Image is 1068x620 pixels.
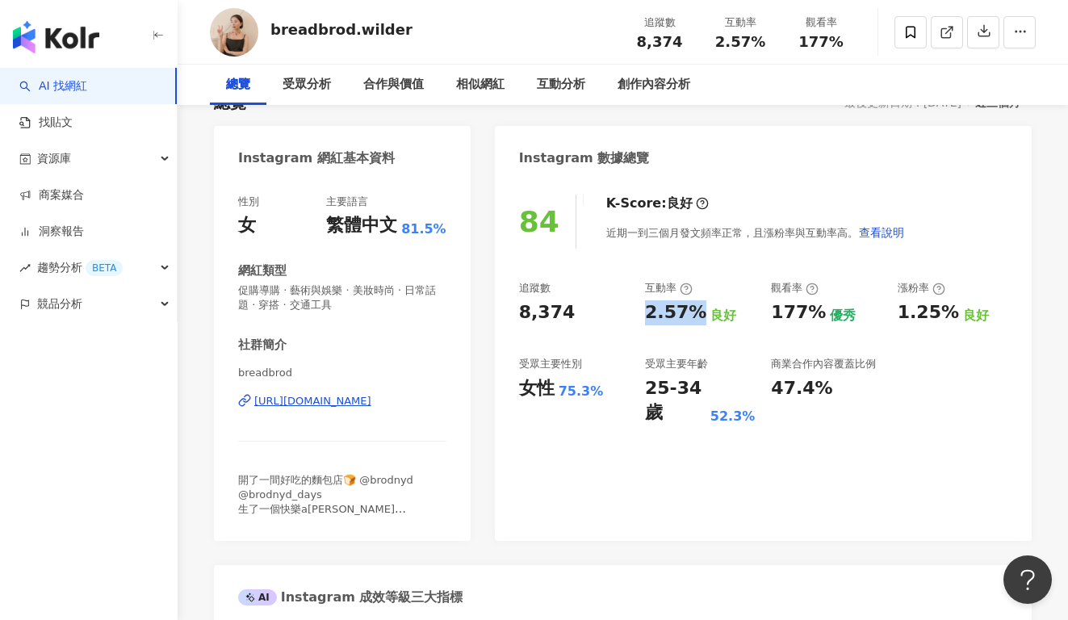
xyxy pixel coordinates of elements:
div: 網紅類型 [238,262,287,279]
span: rise [19,262,31,274]
div: 女 [238,213,256,238]
div: BETA [86,260,123,276]
div: AI [238,589,277,605]
iframe: Help Scout Beacon - Open [1003,555,1052,604]
div: 177% [771,300,826,325]
span: 促購導購 · 藝術與娛樂 · 美妝時尚 · 日常話題 · 穿搭 · 交通工具 [238,283,446,312]
img: KOL Avatar [210,8,258,57]
div: 1.25% [898,300,959,325]
span: 177% [798,34,844,50]
div: 互動率 [645,281,693,295]
div: 受眾主要性別 [519,357,582,371]
a: 找貼文 [19,115,73,131]
img: logo [13,21,99,53]
div: 總覽 [226,75,250,94]
div: breadbrod.wilder [270,19,413,40]
div: 52.3% [710,408,756,425]
div: Instagram 數據總覽 [519,149,650,167]
span: 趨勢分析 [37,249,123,286]
div: K-Score : [606,195,709,212]
div: 受眾分析 [283,75,331,94]
a: 商案媒合 [19,187,84,203]
div: 漲粉率 [898,281,945,295]
div: 2.57% [645,300,706,325]
div: 互動率 [710,15,771,31]
span: breadbrod [238,366,446,380]
div: 主要語言 [326,195,368,209]
div: 互動分析 [537,75,585,94]
div: 25-34 歲 [645,376,706,426]
span: 資源庫 [37,140,71,177]
span: 2.57% [715,34,765,50]
div: 優秀 [830,307,856,325]
div: 追蹤數 [519,281,551,295]
div: 觀看率 [771,281,819,295]
div: 合作與價值 [363,75,424,94]
div: 相似網紅 [456,75,505,94]
span: 競品分析 [37,286,82,322]
span: 81.5% [401,220,446,238]
span: 8,374 [637,33,683,50]
div: 47.4% [771,376,832,401]
div: 追蹤數 [629,15,690,31]
div: 繁體中文 [326,213,397,238]
div: 商業合作內容覆蓋比例 [771,357,876,371]
span: 開了一間好吃的麵包店🍞 @brodnyd @brodnyd_days 生了一個快樂a[PERSON_NAME] @happy_tzetze [238,474,413,530]
span: 查看說明 [859,226,904,239]
a: [URL][DOMAIN_NAME] [238,394,446,408]
div: 社群簡介 [238,337,287,354]
button: 查看說明 [858,216,905,249]
div: 受眾主要年齡 [645,357,708,371]
div: 84 [519,205,559,238]
div: 良好 [963,307,989,325]
div: Instagram 網紅基本資料 [238,149,395,167]
div: 觀看率 [790,15,852,31]
div: 良好 [667,195,693,212]
div: 創作內容分析 [618,75,690,94]
div: 8,374 [519,300,576,325]
div: 女性 [519,376,555,401]
div: Instagram 成效等級三大指標 [238,589,463,606]
div: 良好 [710,307,736,325]
div: 75.3% [559,383,604,400]
div: 近期一到三個月發文頻率正常，且漲粉率與互動率高。 [606,216,905,249]
div: [URL][DOMAIN_NAME] [254,394,371,408]
a: 洞察報告 [19,224,84,240]
div: 性別 [238,195,259,209]
a: searchAI 找網紅 [19,78,87,94]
